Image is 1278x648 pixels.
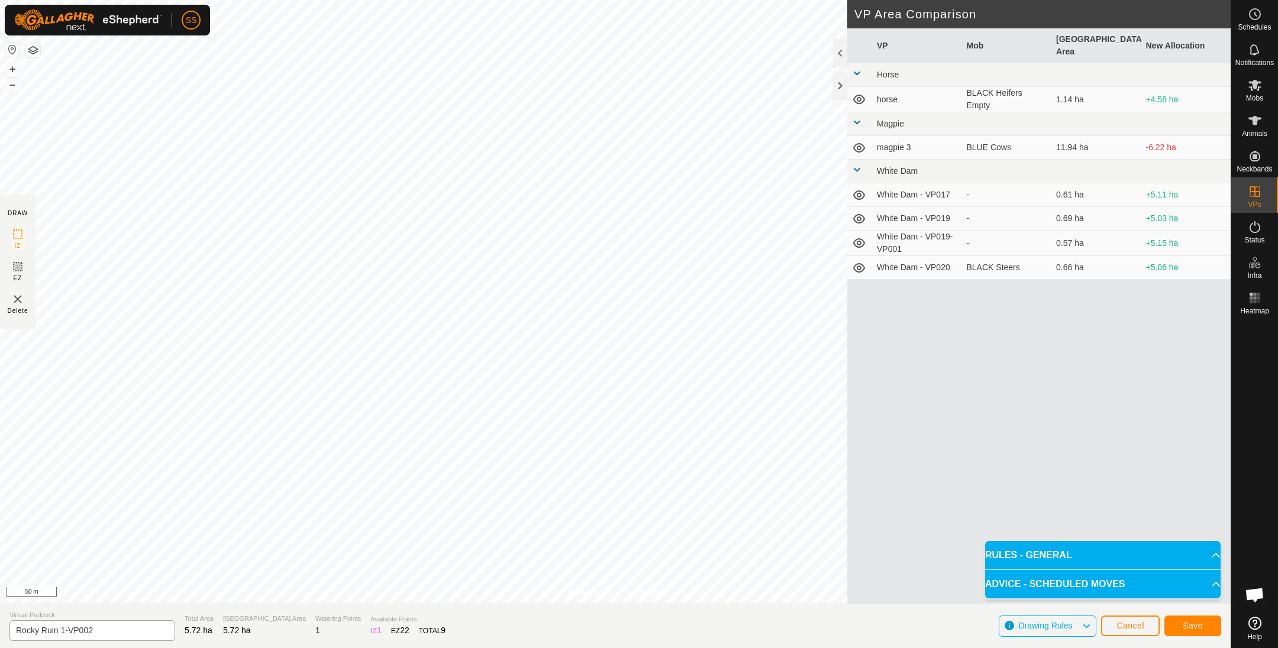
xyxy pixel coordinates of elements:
[186,14,197,27] span: SS
[1164,615,1221,636] button: Save
[967,141,1047,154] div: BLUE Cows
[377,626,382,635] span: 1
[1183,621,1203,630] span: Save
[872,28,962,63] th: VP
[15,241,21,250] span: IZ
[872,256,962,280] td: White Dam - VP020
[967,189,1047,201] div: -
[967,212,1047,225] div: -
[854,7,1231,21] h2: VP Area Comparison
[967,261,1047,274] div: BLACK Steers
[5,43,20,57] button: Reset Map
[1116,621,1144,630] span: Cancel
[1141,183,1231,207] td: +5.11 ha
[8,306,28,315] span: Delete
[962,28,1052,63] th: Mob
[1051,28,1141,63] th: [GEOGRAPHIC_DATA] Area
[8,209,28,218] div: DRAW
[1141,87,1231,112] td: +4.58 ha
[1247,633,1262,640] span: Help
[1235,59,1274,66] span: Notifications
[872,207,962,231] td: White Dam - VP019
[872,136,962,160] td: magpie 3
[1248,201,1261,208] span: VPs
[315,626,320,635] span: 1
[1231,612,1278,645] a: Help
[223,614,306,624] span: [GEOGRAPHIC_DATA] Area
[1244,236,1264,244] span: Status
[1101,615,1160,636] button: Cancel
[1141,28,1231,63] th: New Allocation
[1240,307,1269,315] span: Heatmap
[1141,231,1231,256] td: +5.15 ha
[1141,256,1231,280] td: +5.06 ha
[1141,207,1231,231] td: +5.03 ha
[14,9,162,31] img: Gallagher Logo
[5,77,20,92] button: –
[1051,136,1141,160] td: 11.94 ha
[967,87,1047,112] div: BLACK Heifers Empty
[400,626,409,635] span: 22
[877,119,904,128] span: Magpie
[1237,166,1272,173] span: Neckbands
[985,570,1221,598] p-accordion-header: ADVICE - SCHEDULED MOVES
[185,626,212,635] span: 5.72 ha
[441,626,446,635] span: 9
[872,87,962,112] td: horse
[872,231,962,256] td: White Dam - VP019-VP001
[877,166,918,176] span: White Dam
[370,624,381,637] div: IZ
[5,62,20,76] button: +
[1238,24,1271,31] span: Schedules
[223,626,251,635] span: 5.72 ha
[985,577,1125,591] span: ADVICE - SCHEDULED MOVES
[1051,87,1141,112] td: 1.14 ha
[1051,256,1141,280] td: 0.66 ha
[967,237,1047,250] div: -
[370,614,446,624] span: Available Points
[627,588,662,598] a: Contact Us
[877,70,899,79] span: Horse
[185,614,214,624] span: Total Area
[14,274,22,283] span: EZ
[1051,183,1141,207] td: 0.61 ha
[985,541,1221,569] p-accordion-header: RULES - GENERAL
[1242,130,1267,137] span: Animals
[419,624,446,637] div: TOTAL
[1246,95,1263,102] span: Mobs
[1247,272,1261,279] span: Infra
[1141,136,1231,160] td: -6.22 ha
[11,292,25,306] img: VP
[9,610,175,620] span: Virtual Paddock
[1051,207,1141,231] td: 0.69 ha
[315,614,361,624] span: Watering Points
[985,548,1072,562] span: RULES - GENERAL
[1051,231,1141,256] td: 0.57 ha
[1237,577,1273,613] div: Open chat
[391,624,409,637] div: EZ
[26,43,40,57] button: Map Layers
[569,588,613,598] a: Privacy Policy
[872,183,962,207] td: White Dam - VP017
[1018,621,1072,630] span: Drawing Rules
